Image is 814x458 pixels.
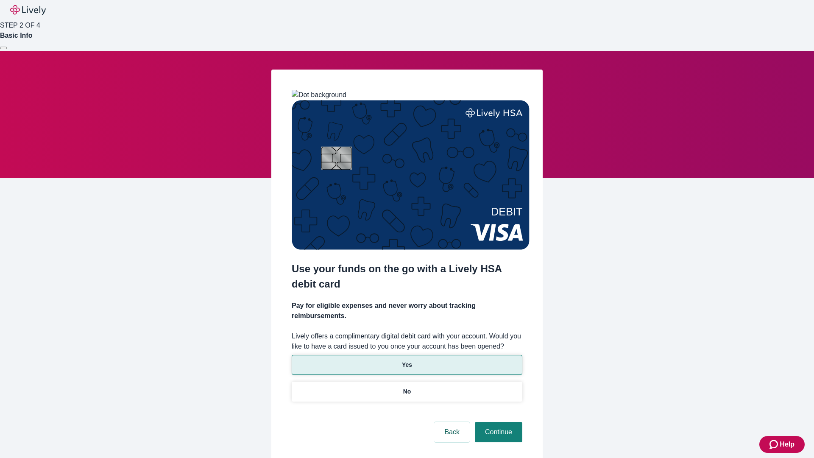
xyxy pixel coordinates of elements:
[292,355,522,375] button: Yes
[292,261,522,292] h2: Use your funds on the go with a Lively HSA debit card
[292,90,346,100] img: Dot background
[292,100,530,250] img: Debit card
[402,360,412,369] p: Yes
[292,301,522,321] h4: Pay for eligible expenses and never worry about tracking reimbursements.
[769,439,780,450] svg: Zendesk support icon
[292,331,522,352] label: Lively offers a complimentary digital debit card with your account. Would you like to have a card...
[475,422,522,442] button: Continue
[434,422,470,442] button: Back
[780,439,794,450] span: Help
[10,5,46,15] img: Lively
[292,382,522,402] button: No
[403,387,411,396] p: No
[759,436,805,453] button: Zendesk support iconHelp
